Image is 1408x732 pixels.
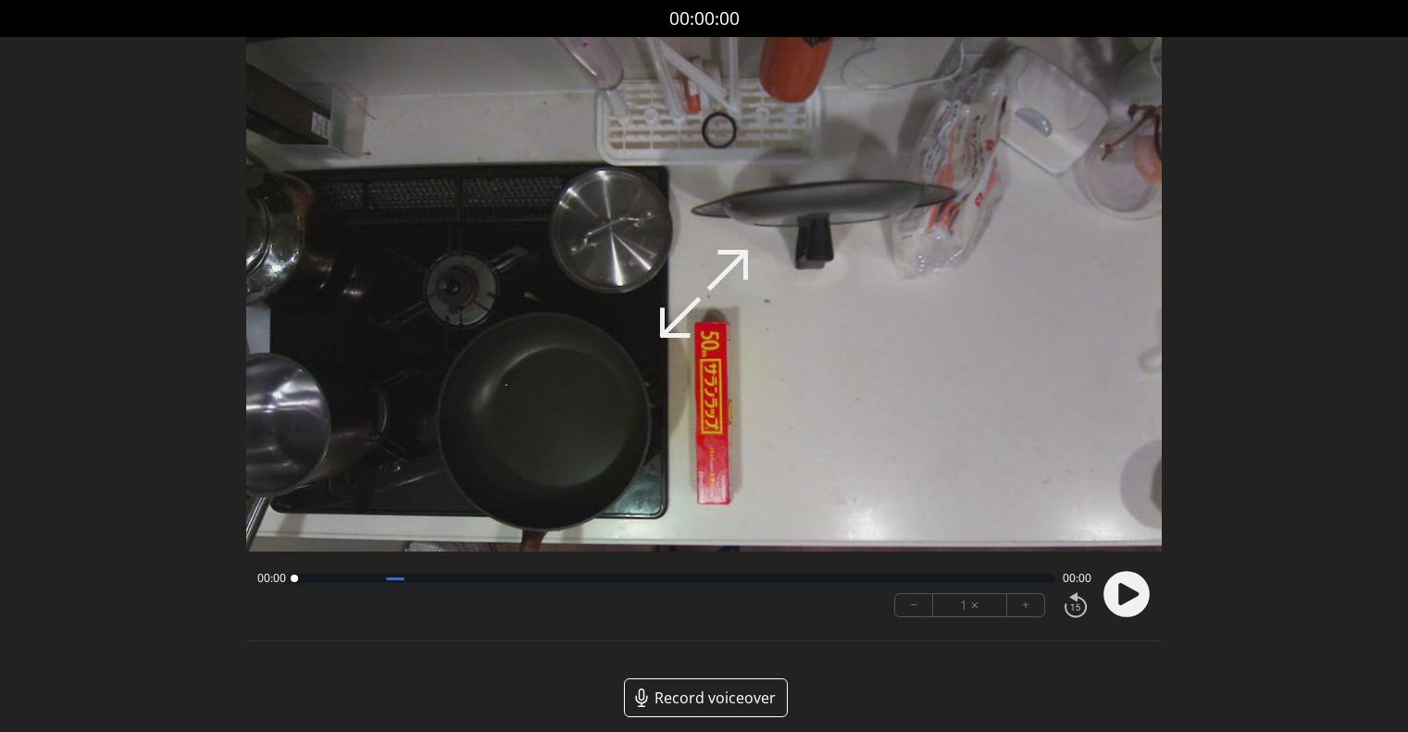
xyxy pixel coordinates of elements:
[257,571,286,586] span: 00:00
[1063,571,1091,586] span: 00:00
[624,678,788,717] a: Record voiceover
[654,687,776,709] span: Record voiceover
[1007,594,1044,616] button: +
[669,6,740,32] a: 00:00:00
[933,594,1007,616] div: 1 ×
[895,594,933,616] button: −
